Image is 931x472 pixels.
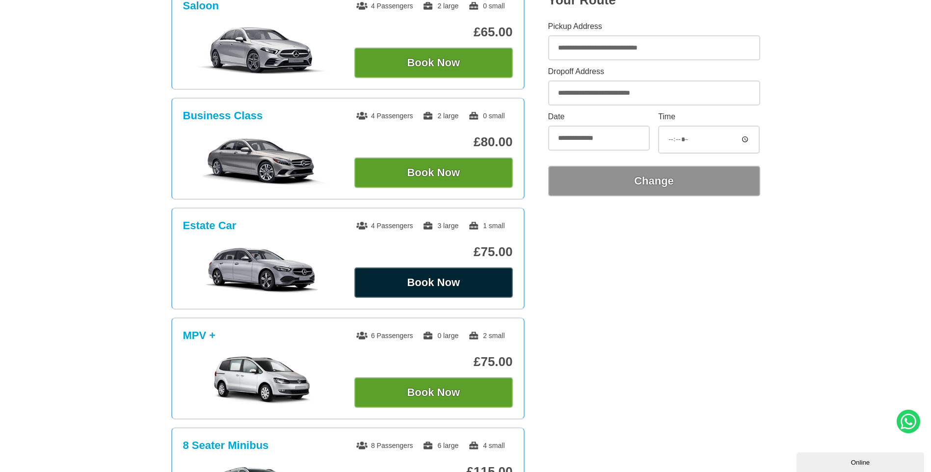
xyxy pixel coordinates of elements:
p: £65.00 [354,25,513,40]
label: Dropoff Address [548,68,760,76]
span: 3 large [423,222,458,230]
h3: 8 Seater Minibus [183,439,269,452]
h3: Estate Car [183,219,237,232]
button: Book Now [354,157,513,188]
span: 4 Passengers [356,2,413,10]
span: 0 small [468,112,505,120]
img: Saloon [188,26,336,75]
span: 0 large [423,332,458,340]
h3: MPV + [183,329,216,342]
label: Time [658,113,760,121]
span: 1 small [468,222,505,230]
span: 4 Passengers [356,112,413,120]
p: £75.00 [354,244,513,260]
h3: Business Class [183,109,263,122]
iframe: chat widget [797,450,926,472]
span: 8 Passengers [356,442,413,449]
span: 2 large [423,112,458,120]
span: 0 small [468,2,505,10]
span: 4 small [468,442,505,449]
button: Book Now [354,48,513,78]
button: Book Now [354,267,513,298]
span: 2 large [423,2,458,10]
label: Date [548,113,650,121]
p: £75.00 [354,354,513,369]
img: Business Class [188,136,336,185]
span: 6 large [423,442,458,449]
button: Change [548,166,760,196]
p: £80.00 [354,134,513,150]
label: Pickup Address [548,23,760,30]
button: Book Now [354,377,513,408]
img: Estate Car [188,246,336,295]
img: MPV + [188,356,336,405]
span: 4 Passengers [356,222,413,230]
span: 2 small [468,332,505,340]
span: 6 Passengers [356,332,413,340]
